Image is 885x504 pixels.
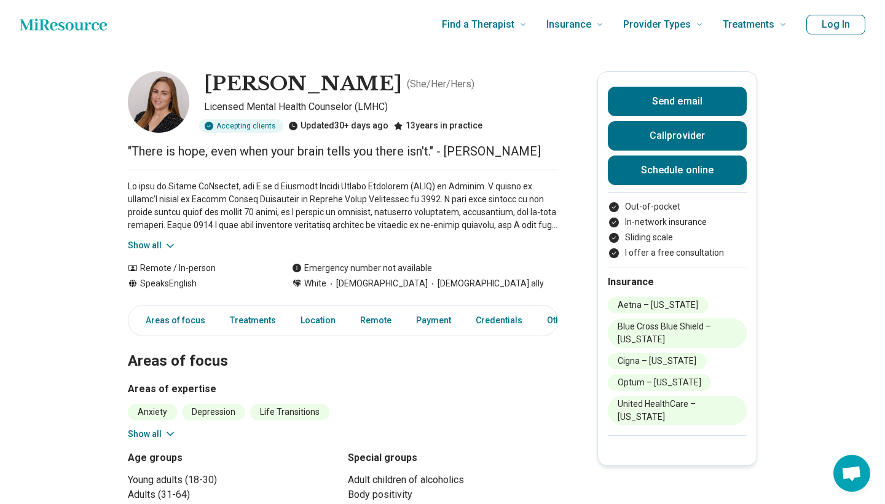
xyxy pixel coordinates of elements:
[608,231,747,244] li: Sliding scale
[623,16,691,33] span: Provider Types
[723,16,774,33] span: Treatments
[608,200,747,213] li: Out-of-pocket
[608,318,747,348] li: Blue Cross Blue Shield – [US_STATE]
[608,156,747,185] a: Schedule online
[608,246,747,259] li: I offer a free consultation
[304,277,326,290] span: White
[128,321,558,372] h2: Areas of focus
[442,16,514,33] span: Find a Therapist
[128,487,338,502] li: Adults (31-64)
[293,308,343,333] a: Location
[608,121,747,151] button: Callprovider
[182,404,245,420] li: Depression
[407,77,474,92] p: ( She/Her/Hers )
[128,262,267,275] div: Remote / In-person
[250,404,329,420] li: Life Transitions
[608,297,708,313] li: Aetna – [US_STATE]
[128,277,267,290] div: Speaks English
[546,16,591,33] span: Insurance
[608,353,706,369] li: Cigna – [US_STATE]
[199,119,283,133] div: Accepting clients
[128,404,177,420] li: Anxiety
[393,119,482,133] div: 13 years in practice
[608,87,747,116] button: Send email
[288,119,388,133] div: Updated 30+ days ago
[128,473,338,487] li: Young adults (18-30)
[608,200,747,259] ul: Payment options
[128,428,176,441] button: Show all
[128,239,176,252] button: Show all
[128,382,558,396] h3: Areas of expertise
[128,71,189,133] img: Meghan McCloskey, Licensed Mental Health Counselor (LMHC)
[806,15,865,34] button: Log In
[292,262,432,275] div: Emergency number not available
[409,308,458,333] a: Payment
[222,308,283,333] a: Treatments
[20,12,107,37] a: Home page
[468,308,530,333] a: Credentials
[608,374,711,391] li: Optum – [US_STATE]
[540,308,584,333] a: Other
[131,308,213,333] a: Areas of focus
[428,277,544,290] span: [DEMOGRAPHIC_DATA] ally
[348,487,558,502] li: Body positivity
[348,451,558,465] h3: Special groups
[348,473,558,487] li: Adult children of alcoholics
[608,275,747,289] h2: Insurance
[204,71,402,97] h1: [PERSON_NAME]
[833,455,870,492] a: Open chat
[128,180,558,232] p: Lo ipsu do Sitame CoNsectet, adi E se d Eiusmodt Incidi Utlabo Etdolorem (ALIQ) en Adminim. V qui...
[326,277,428,290] span: [DEMOGRAPHIC_DATA]
[608,396,747,425] li: United HealthCare – [US_STATE]
[353,308,399,333] a: Remote
[128,451,338,465] h3: Age groups
[608,216,747,229] li: In-network insurance
[204,100,558,114] p: Licensed Mental Health Counselor (LMHC)
[128,143,558,160] p: "There is hope, even when your brain tells you there isn't." - [PERSON_NAME]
